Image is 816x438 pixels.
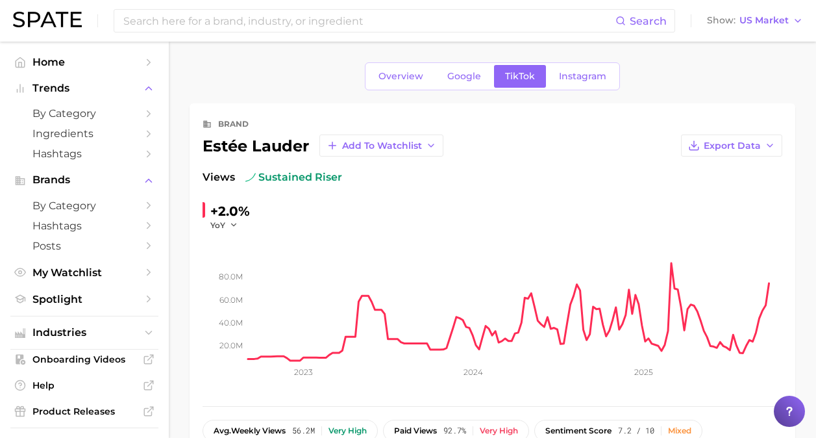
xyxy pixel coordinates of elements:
span: My Watchlist [32,266,136,279]
a: Posts [10,236,158,256]
span: weekly views [214,426,286,435]
tspan: 60.0m [219,295,243,305]
abbr: average [214,426,231,435]
span: Home [32,56,136,68]
span: Search [630,15,667,27]
a: Product Releases [10,402,158,421]
tspan: 2024 [464,367,483,377]
span: Posts [32,240,136,252]
span: US Market [739,17,789,24]
a: Hashtags [10,144,158,164]
span: sentiment score [545,426,612,435]
button: Trends [10,79,158,98]
div: brand [218,116,249,132]
span: by Category [32,200,136,212]
span: Add to Watchlist [342,140,422,151]
tspan: 20.0m [219,341,243,350]
a: Onboarding Videos [10,350,158,369]
tspan: 2023 [294,367,313,377]
input: Search here for a brand, industry, or ingredient [122,10,615,32]
a: Instagram [548,65,617,88]
span: YoY [210,220,225,231]
span: Trends [32,83,136,94]
div: Mixed [668,426,691,435]
span: Spotlight [32,293,136,305]
a: Google [436,65,492,88]
a: Spotlight [10,289,158,309]
img: SPATE [13,12,82,27]
a: Ingredients [10,123,158,144]
span: Views [203,170,235,185]
span: TikTok [505,71,535,82]
span: Instagram [559,71,606,82]
span: Hashtags [32,148,136,160]
img: sustained riser [245,172,256,183]
span: 7.2 / 10 [618,426,654,435]
button: YoY [210,220,238,231]
div: Very high [480,426,518,435]
a: by Category [10,103,158,123]
a: Home [10,52,158,72]
span: Help [32,380,136,391]
tspan: 2025 [634,367,653,377]
div: estée lauder [203,135,443,157]
a: My Watchlist [10,263,158,283]
div: Very high [328,426,367,435]
button: Brands [10,170,158,190]
button: Export Data [681,135,782,157]
a: TikTok [494,65,546,88]
a: Help [10,376,158,395]
span: Product Releases [32,406,136,417]
a: Overview [367,65,434,88]
span: 92.7% [443,426,466,435]
span: 56.2m [292,426,315,435]
span: Show [707,17,736,24]
span: Overview [378,71,423,82]
span: Export Data [704,140,761,151]
span: Onboarding Videos [32,354,136,365]
div: +2.0% [210,201,250,222]
span: sustained riser [245,170,342,185]
a: Hashtags [10,216,158,236]
span: Brands [32,174,136,186]
span: paid views [394,426,437,435]
button: Industries [10,323,158,342]
span: Google [447,71,481,82]
a: by Category [10,196,158,216]
button: ShowUS Market [704,12,806,29]
span: Hashtags [32,220,136,232]
span: Ingredients [32,127,136,140]
span: by Category [32,107,136,120]
button: Add to Watchlist [319,135,443,157]
tspan: 40.0m [219,318,243,328]
tspan: 80.0m [219,272,243,281]
span: Industries [32,327,136,339]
